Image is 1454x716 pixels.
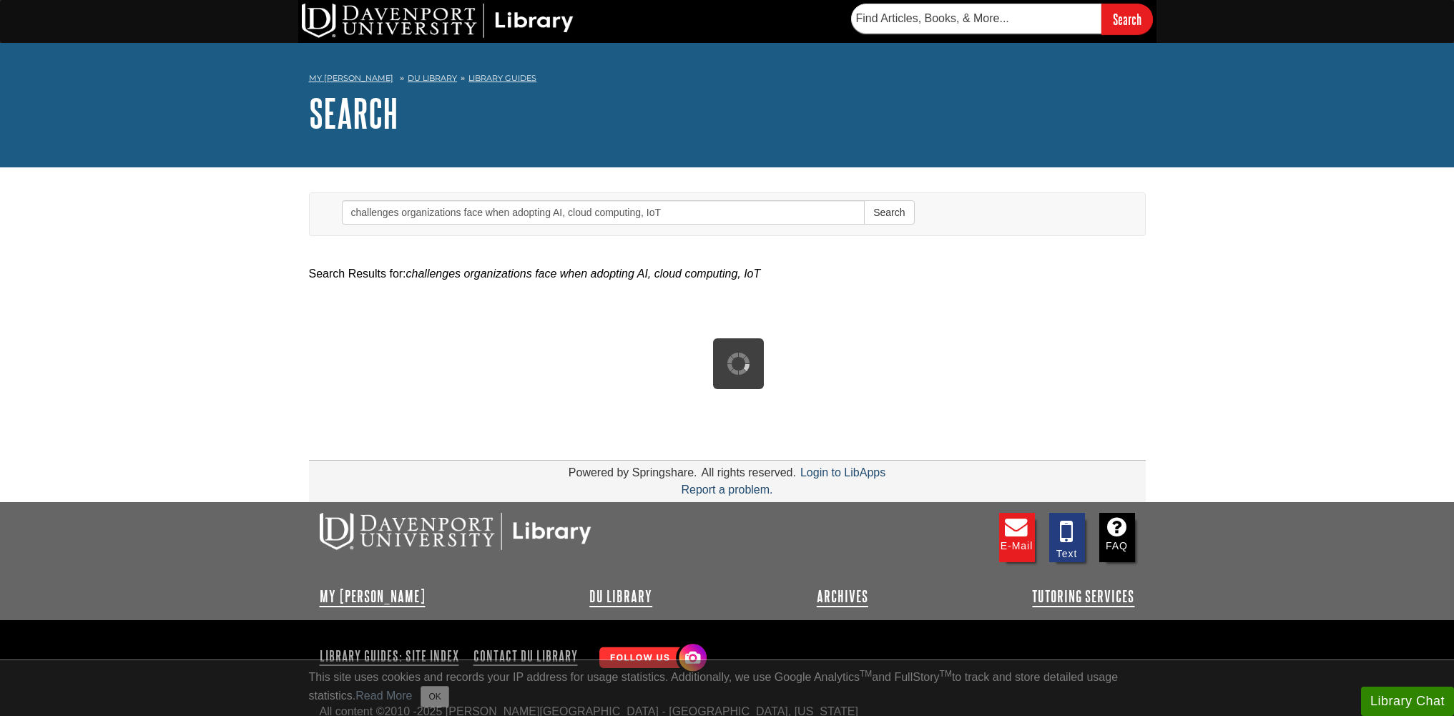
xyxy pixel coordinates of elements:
[320,644,465,668] a: Library Guides: Site Index
[309,92,1146,134] h1: Search
[421,686,448,707] button: Close
[320,588,426,605] a: My [PERSON_NAME]
[309,669,1146,707] div: This site uses cookies and records your IP address for usage statistics. Additionally, we use Goo...
[817,588,868,605] a: Archives
[851,4,1101,34] input: Find Articles, Books, & More...
[302,4,574,38] img: DU Library
[309,69,1146,92] nav: breadcrumb
[1049,513,1085,562] a: Text
[864,200,914,225] button: Search
[851,4,1153,34] form: Searches DU Library's articles, books, and more
[1361,687,1454,716] button: Library Chat
[589,588,652,605] a: DU Library
[860,669,872,679] sup: TM
[406,268,761,280] em: challenges organizations face when adopting AI, cloud computing, IoT
[940,669,952,679] sup: TM
[320,513,591,550] img: DU Libraries
[309,265,1146,283] div: Search Results for:
[1101,4,1153,34] input: Search
[999,513,1035,562] a: E-mail
[699,466,798,479] div: All rights reserved.
[355,690,412,702] a: Read More
[468,73,536,83] a: Library Guides
[1099,513,1135,562] a: FAQ
[566,466,699,479] div: Powered by Springshare.
[468,644,584,668] a: Contact DU Library
[342,200,865,225] input: Enter Search Words
[592,638,710,679] img: Follow Us! Instagram
[800,466,885,479] a: Login to LibApps
[681,484,772,496] a: Report a problem.
[408,73,457,83] a: DU Library
[1032,588,1134,605] a: Tutoring Services
[727,353,750,375] img: Working...
[309,72,393,84] a: My [PERSON_NAME]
